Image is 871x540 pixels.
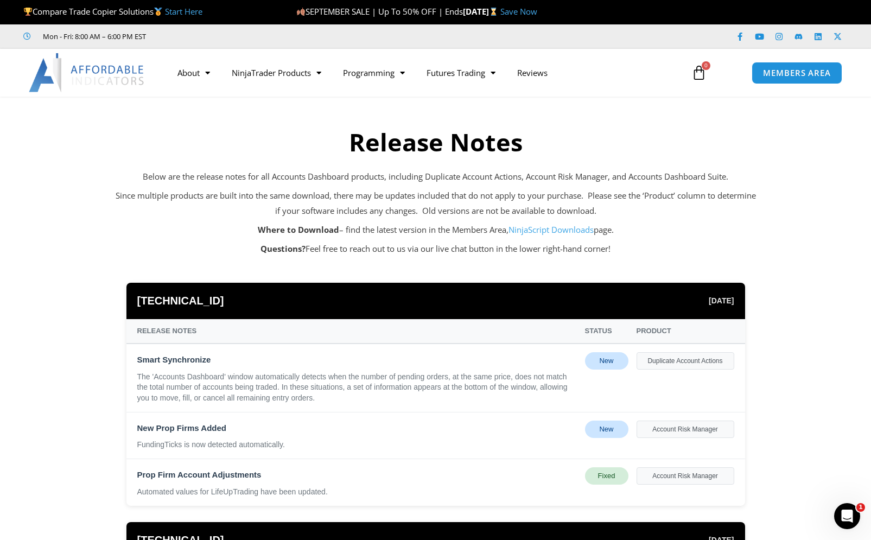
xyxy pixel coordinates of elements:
div: Release Notes [137,325,577,338]
h2: Release Notes [116,126,756,158]
a: MEMBERS AREA [752,62,842,84]
div: The 'Accounts Dashboard' window automatically detects when the number of pending orders, at the s... [137,372,577,404]
div: Smart Synchronize [137,352,577,367]
span: SEPTEMBER SALE | Up To 50% OFF | Ends [296,6,463,17]
div: FundingTicks is now detected automatically. [137,440,577,450]
div: Fixed [585,467,628,485]
span: MEMBERS AREA [763,69,831,77]
strong: [DATE] [463,6,500,17]
div: Status [585,325,628,338]
a: Save Now [500,6,537,17]
div: Product [637,325,734,338]
a: About [167,60,221,85]
img: ⌛ [489,8,498,16]
span: [TECHNICAL_ID] [137,291,224,311]
a: NinjaTrader Products [221,60,332,85]
div: Prop Firm Account Adjustments [137,467,577,482]
a: 0 [675,57,723,88]
div: New Prop Firms Added [137,421,577,436]
div: Account Risk Manager [637,421,734,438]
div: Duplicate Account Actions [637,352,734,370]
img: 🏆 [24,8,32,16]
a: Start Here [165,6,202,17]
strong: Questions? [260,243,306,254]
span: [DATE] [709,294,734,308]
iframe: Customer reviews powered by Trustpilot [161,31,324,42]
a: NinjaScript Downloads [508,224,594,235]
p: Since multiple products are built into the same download, there may be updates included that do n... [116,188,756,219]
div: Automated values for LifeUpTrading have been updated. [137,487,577,498]
span: Compare Trade Copier Solutions [23,6,202,17]
a: Reviews [506,60,558,85]
span: 0 [702,61,710,70]
p: – find the latest version in the Members Area, page. [116,223,756,238]
nav: Menu [167,60,679,85]
strong: Where to Download [258,224,339,235]
p: Feel free to reach out to us via our live chat button in the lower right-hand corner! [116,242,756,257]
span: Mon - Fri: 8:00 AM – 6:00 PM EST [40,30,146,43]
span: 1 [856,503,865,512]
img: LogoAI | Affordable Indicators – NinjaTrader [29,53,145,92]
div: Account Risk Manager [637,467,734,485]
img: 🍂 [297,8,305,16]
div: New [585,421,628,438]
a: Futures Trading [416,60,506,85]
p: Below are the release notes for all Accounts Dashboard products, including Duplicate Account Acti... [116,169,756,185]
div: New [585,352,628,370]
a: Programming [332,60,416,85]
iframe: Intercom live chat [834,503,860,529]
img: 🥇 [154,8,162,16]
